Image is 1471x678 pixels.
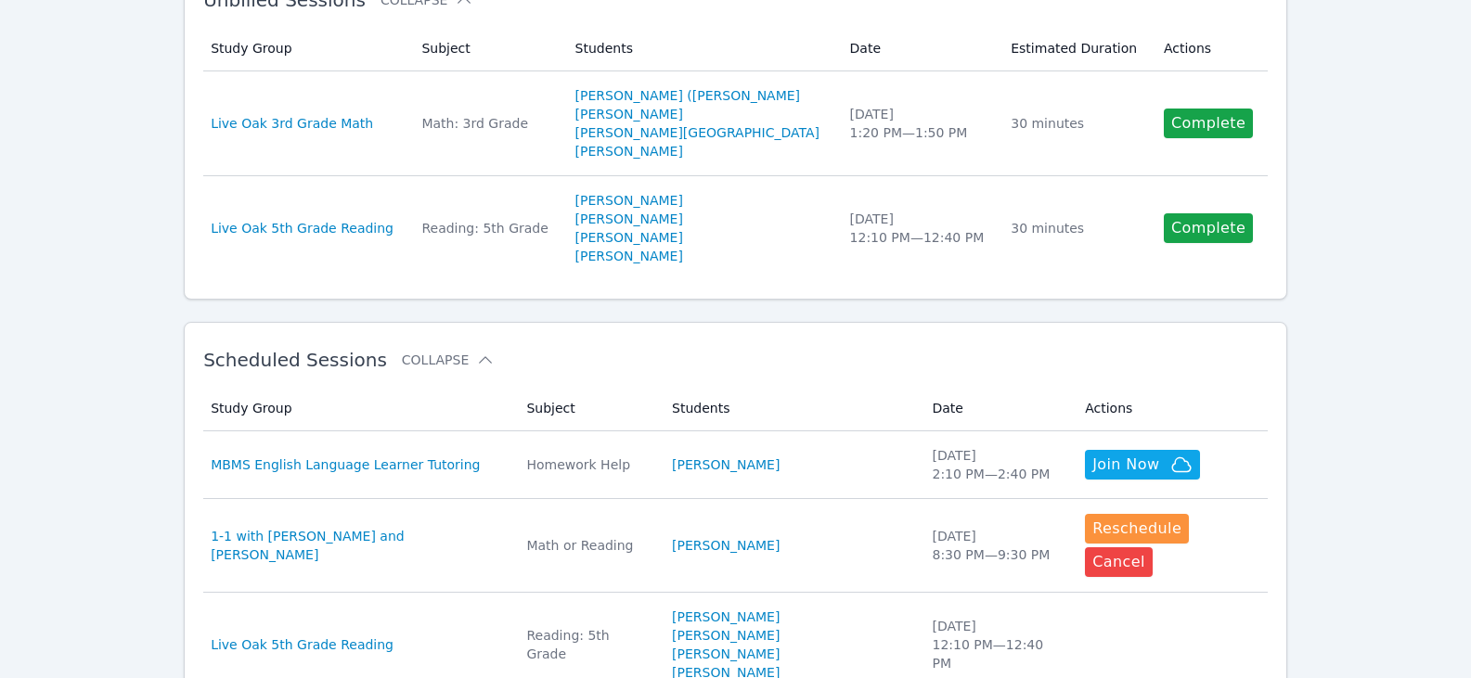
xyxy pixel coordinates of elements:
a: Live Oak 5th Grade Reading [211,635,394,654]
a: Live Oak 3rd Grade Math [211,114,373,133]
a: [PERSON_NAME][GEOGRAPHIC_DATA] [575,123,819,142]
button: Collapse [402,351,495,369]
tr: MBMS English Language Learner TutoringHomework Help[PERSON_NAME][DATE]2:10 PM—2:40 PMJoin Now [203,431,1268,499]
button: Join Now [1085,450,1200,480]
th: Estimated Duration [1000,26,1153,71]
th: Actions [1074,386,1268,431]
a: [PERSON_NAME] [672,645,780,663]
th: Students [564,26,839,71]
span: Join Now [1092,454,1159,476]
a: [PERSON_NAME] [575,191,683,210]
div: Homework Help [526,455,650,474]
button: Reschedule [1085,514,1189,544]
th: Date [921,386,1074,431]
div: [DATE] 1:20 PM — 1:50 PM [850,105,989,142]
a: [PERSON_NAME] [575,142,683,160]
div: [DATE] 8:30 PM — 9:30 PM [932,527,1063,564]
tr: Live Oak 5th Grade ReadingReading: 5th Grade[PERSON_NAME][PERSON_NAME][PERSON_NAME][PERSON_NAME][... [203,176,1268,280]
div: 30 minutes [1011,114,1142,133]
th: Date [839,26,1000,71]
th: Study Group [203,386,515,431]
th: Subject [515,386,661,431]
th: Actions [1153,26,1268,71]
a: [PERSON_NAME] [575,247,683,265]
a: Live Oak 5th Grade Reading [211,219,394,237]
a: MBMS English Language Learner Tutoring [211,455,480,474]
div: [DATE] 2:10 PM — 2:40 PM [932,446,1063,483]
a: 1-1 with [PERSON_NAME] and [PERSON_NAME] [211,527,504,564]
th: Subject [410,26,563,71]
a: Complete [1164,213,1253,243]
div: Reading: 5th Grade [526,626,650,663]
div: 30 minutes [1011,219,1142,237]
a: [PERSON_NAME] [672,626,780,645]
a: [PERSON_NAME] [672,608,780,626]
tr: Live Oak 3rd Grade MathMath: 3rd Grade[PERSON_NAME] ([PERSON_NAME][PERSON_NAME][PERSON_NAME][GEOG... [203,71,1268,176]
div: Math or Reading [526,536,650,555]
a: [PERSON_NAME] [575,105,683,123]
div: [DATE] 12:10 PM — 12:40 PM [850,210,989,247]
span: Scheduled Sessions [203,349,387,371]
a: [PERSON_NAME] [575,210,683,228]
a: [PERSON_NAME] [575,228,683,247]
a: Complete [1164,109,1253,138]
div: Reading: 5th Grade [421,219,552,237]
div: Math: 3rd Grade [421,114,552,133]
a: [PERSON_NAME] ([PERSON_NAME] [575,86,801,105]
tr: 1-1 with [PERSON_NAME] and [PERSON_NAME]Math or Reading[PERSON_NAME][DATE]8:30 PM—9:30 PMReschedu... [203,499,1268,593]
a: [PERSON_NAME] [672,536,780,555]
a: [PERSON_NAME] [672,455,780,474]
div: [DATE] 12:10 PM — 12:40 PM [932,617,1063,672]
th: Students [661,386,921,431]
th: Study Group [203,26,410,71]
button: Cancel [1085,547,1153,577]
